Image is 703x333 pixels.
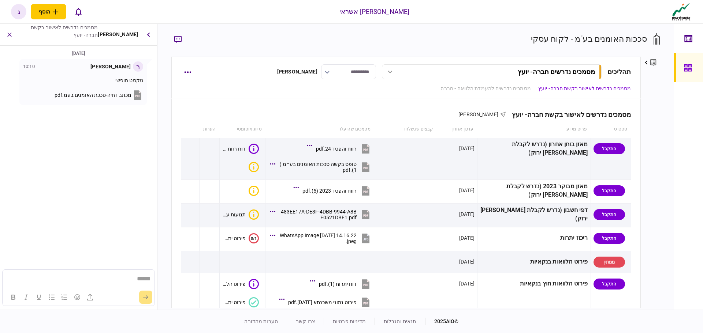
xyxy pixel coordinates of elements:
[222,281,246,287] div: פירוט הלוואות
[459,258,475,265] div: [DATE]
[594,279,625,290] div: התקבל
[477,121,591,138] th: פריט מידע
[480,276,588,292] div: פירוט הלוואות חוץ בנקאיות
[538,85,631,92] a: מסמכים נדרשים לאישור בקשת חברה- יועץ
[71,292,83,302] button: Emojis
[222,279,259,289] button: פירוט הלוואות
[31,4,66,19] button: פתח תפריט להוספת לקוח
[594,209,625,220] div: התקבל
[279,161,357,173] div: טופס בקשה סככות האומנים בע״מ (1).pdf
[222,233,259,243] button: 0/1פירוט יתרות
[459,280,475,287] div: [DATE]
[222,209,259,220] button: איכות לא מספקתתנועות עובר ושב
[437,121,477,138] th: עדכון אחרון
[58,292,71,302] button: Numbered list
[384,318,416,324] a: תנאים והגבלות
[222,297,259,307] button: פירוט יתרות
[33,292,45,302] button: Underline
[244,318,278,324] a: הערות מהדורה
[55,92,131,98] span: מכתב דחיה-סככת האומנים בעמ.pdf
[45,292,58,302] button: Bullet list
[90,63,131,71] div: [PERSON_NAME]
[279,209,357,220] div: 483EE17A-DE3F-4DBB-9944-A8BF0521DBF1.pdf
[20,292,32,302] button: Italic
[319,281,357,287] div: דוח יתרות (1).pdf
[594,143,625,154] div: התקבל
[339,7,410,16] div: [PERSON_NAME] אשראי
[302,188,357,194] div: רווח והפסד 2023 (5).pdf
[296,318,315,324] a: צרו קשר
[220,121,265,138] th: סיווג אוטומטי
[55,90,143,101] button: מכתב דחיה-סככת האומנים בעמ.pdf
[272,159,371,175] button: טופס בקשה סככות האומנים בע״מ (1).pdf
[382,64,602,79] button: מסמכים נדרשים חברה- יועץ
[458,111,498,117] span: [PERSON_NAME]
[222,146,246,152] div: דוח רווח והפסד
[246,162,259,172] button: איכות לא מספקת
[295,182,371,199] button: רווח והפסד 2023 (5).pdf
[480,254,588,270] div: פירוט הלוואות בנקאיות
[3,270,154,288] iframe: Rich Text Area
[288,299,357,305] div: פירוט נתוני משכנתא 30-07-2025.pdf
[265,121,374,138] th: מסמכים שהועלו
[480,182,588,199] div: מאזן מבוקר 2023 (נדרש לקבלת [PERSON_NAME] ירוק)
[272,206,371,223] button: 483EE17A-DE3F-4DBB-9944-A8BF0521DBF1.pdf
[222,144,259,154] button: דוח רווח והפסד
[249,186,259,196] div: איכות לא מספקת
[3,49,154,57] div: [DATE]
[251,236,257,241] text: 0/1
[440,85,531,92] a: מסמכים נדרשים להעמדת הלוואה - חברה
[98,24,138,45] div: [PERSON_NAME]
[531,33,647,45] div: סככות האומנים בע"מ - לקוח עסקי
[425,318,459,325] div: © 2025 AIO
[459,211,475,218] div: [DATE]
[506,111,631,118] div: מסמכים נדרשים לאישור בקשת חברה- יועץ
[309,140,371,157] button: רווח והפסד 24.pdf
[249,209,259,220] div: איכות לא מספקת
[246,186,259,196] button: איכות לא מספקת
[23,63,35,70] div: 10:10
[133,61,143,72] div: ר
[480,206,588,223] div: דפי חשבון (נדרש לקבלת [PERSON_NAME] ירוק)
[459,187,475,194] div: [DATE]
[23,77,143,84] p: טקסט חופשי
[222,299,246,305] div: פירוט יתרות
[222,235,246,241] div: פירוט יתרות
[374,121,437,138] th: קבצים שנשלחו
[594,185,625,196] div: התקבל
[591,121,631,138] th: סטטוס
[71,4,86,19] button: פתח רשימת התראות
[594,233,625,244] div: התקבל
[518,68,595,76] div: מסמכים נדרשים חברה- יועץ
[594,257,625,268] div: ממתין
[312,276,371,292] button: דוח יתרות (1).pdf
[279,232,357,244] div: WhatsApp Image 2025-07-23 at 14.16.22.jpeg
[281,294,371,310] button: פירוט נתוני משכנתא 30-07-2025.pdf
[670,3,692,21] img: client company logo
[607,67,631,77] div: תהליכים
[459,145,475,152] div: [DATE]
[222,212,246,217] div: תנועות עובר ושב
[277,68,317,76] div: [PERSON_NAME]
[316,146,357,152] div: רווח והפסד 24.pdf
[480,140,588,157] div: מאזן בוחן אחרון (נדרש לקבלת [PERSON_NAME] ירוק)
[272,230,371,246] button: WhatsApp Image 2025-07-23 at 14.16.22.jpeg
[249,162,259,172] div: איכות לא מספקת
[333,318,366,324] a: מדיניות פרטיות
[200,121,220,138] th: הערות
[459,234,475,242] div: [DATE]
[480,230,588,246] div: ריכוז יתרות
[21,24,98,39] div: מסמכים נדרשים לאישור בקשת חברה- יועץ
[11,4,26,19] button: ג
[7,292,19,302] button: Bold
